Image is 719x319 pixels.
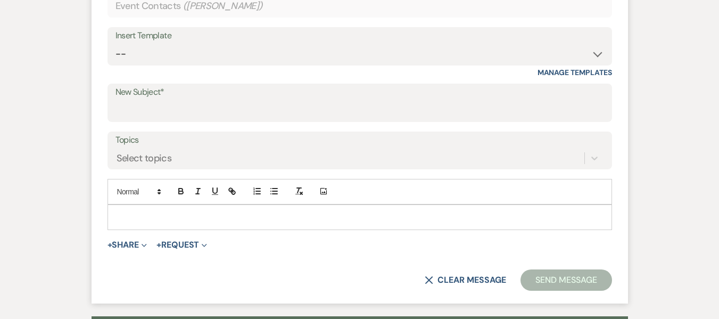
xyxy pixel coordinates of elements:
a: Manage Templates [538,68,612,77]
span: + [156,241,161,249]
button: Send Message [520,269,611,291]
button: Request [156,241,207,249]
div: Select topics [117,151,172,165]
div: Insert Template [115,28,604,44]
button: Clear message [425,276,506,284]
label: Topics [115,133,604,148]
span: + [108,241,112,249]
button: Share [108,241,147,249]
label: New Subject* [115,85,604,100]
